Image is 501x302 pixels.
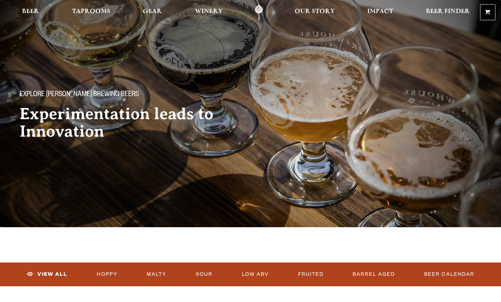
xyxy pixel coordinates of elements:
span: Gear [143,9,162,14]
a: View All [24,266,70,282]
h2: Experimentation leads to Innovation [20,105,237,140]
a: Beer Finder [421,5,474,20]
span: Explore [PERSON_NAME] Brewing Beers [20,91,139,100]
span: Beer Finder [426,9,470,14]
a: Hoppy [94,266,120,282]
a: Taprooms [67,5,115,20]
a: Barrel Aged [350,266,398,282]
a: Sour [193,266,215,282]
a: Odell Home [246,5,272,20]
a: Low ABV [239,266,272,282]
a: Our Story [290,5,339,20]
a: Fruited [295,266,326,282]
span: Winery [195,9,223,14]
a: Beer [17,5,44,20]
span: Our Story [295,9,335,14]
a: Beer Calendar [421,266,477,282]
span: Taprooms [72,9,110,14]
a: Impact [363,5,398,20]
a: Malty [144,266,169,282]
span: Beer [22,9,39,14]
a: Winery [190,5,227,20]
span: Impact [367,9,393,14]
a: Gear [138,5,167,20]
